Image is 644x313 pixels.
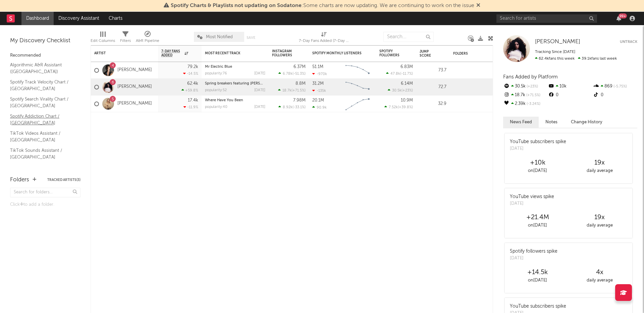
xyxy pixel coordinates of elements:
button: Change History [564,117,609,128]
div: 73.7 [420,66,446,74]
span: -3.24 % [526,102,540,106]
span: 6.78k [283,72,292,76]
div: 72.7 [420,83,446,91]
span: Tracking Since: [DATE] [535,50,575,54]
div: YouTube views spike [510,193,554,200]
span: -51.3 % [293,72,305,76]
div: popularity: 76 [205,72,227,75]
span: +23 % [402,89,412,92]
div: Click to add a folder. [10,201,80,209]
span: : Some charts are now updating. We are continuing to work on the issue [171,3,474,8]
div: 18.7k [503,91,548,100]
a: Spotify Addiction Chart / [GEOGRAPHIC_DATA] [10,113,74,126]
span: Dismiss [476,3,480,8]
span: 18.7k [282,89,291,92]
span: +39.8 % [399,106,412,109]
div: -970k [312,72,327,76]
input: Search... [383,32,434,42]
a: Spotify Track Velocity Chart / [GEOGRAPHIC_DATA] [10,78,74,92]
div: Where Have You Been [205,99,265,102]
a: Where Have You Been [205,99,243,102]
a: [PERSON_NAME] [117,101,152,107]
div: -11.9 % [183,105,198,109]
div: 17.4k [188,98,198,103]
div: 51.1M [312,65,323,69]
button: Save [247,36,255,40]
a: Spotify Search Virality Chart / [GEOGRAPHIC_DATA] [10,96,74,109]
span: 30.5k [392,89,401,92]
div: 4 x [569,268,631,276]
div: Spotify followers spike [510,248,557,255]
div: 0 [548,91,592,100]
svg: Chart title [342,96,373,112]
div: Edit Columns [91,28,115,48]
button: Tracked Artists(3) [47,178,80,182]
div: [DATE] [510,200,554,207]
span: Spotify Charts & Playlists not updating on Sodatone [171,3,302,8]
div: 79.2k [187,65,198,69]
span: 47.8k [390,72,400,76]
div: ( ) [384,105,413,109]
div: Spring breakers featuring kesha [205,82,265,85]
div: Spotify Monthly Listeners [312,51,363,55]
button: Untrack [620,39,637,45]
svg: Chart title [342,79,373,96]
a: [PERSON_NAME] [117,67,152,73]
div: +59.8 % [181,88,198,92]
div: popularity: 40 [205,105,227,109]
div: [DATE] [510,255,557,262]
a: TikTok Videos Assistant / [GEOGRAPHIC_DATA] [10,130,74,143]
div: 19 x [569,159,631,167]
a: Mr Electric Blue [205,65,232,69]
span: -5.75 % [612,85,627,88]
div: 10k [548,82,592,91]
div: 6.83M [400,65,413,69]
div: 7.98M [293,98,306,103]
div: +14.5k [506,268,569,276]
div: 31.2M [312,81,324,86]
div: daily average [569,222,631,230]
svg: Chart title [342,62,373,79]
div: Mr Electric Blue [205,65,265,69]
a: TikTok Sounds Assistant / [GEOGRAPHIC_DATA] [10,147,74,161]
span: Most Notified [206,35,233,39]
div: +10k [506,159,569,167]
div: My Discovery Checklist [10,37,80,45]
a: [PERSON_NAME] [535,39,580,45]
div: Folders [10,176,29,184]
div: Jump Score [420,50,436,58]
span: 62.4k fans this week [535,57,575,61]
button: 99+ [616,16,621,21]
div: Spotify Followers [379,49,403,57]
button: Notes [539,117,564,128]
div: Filters [120,28,131,48]
div: 6.37M [293,65,306,69]
span: -33.1 % [293,106,305,109]
a: Charts [104,12,127,25]
div: Artist [94,51,145,55]
div: on [DATE] [506,276,569,285]
div: ( ) [386,71,413,76]
div: [DATE] [254,72,265,75]
div: Most Recent Track [205,51,255,55]
span: +23 % [526,85,538,88]
a: Spring breakers featuring [PERSON_NAME] [205,82,279,85]
div: daily average [569,276,631,285]
div: 2.39k [503,100,548,108]
span: 39.1k fans last week [535,57,617,61]
div: 6.14M [401,81,413,86]
div: 10.9M [401,98,413,103]
div: +21.4M [506,213,569,222]
div: A&R Pipeline [136,37,159,45]
span: +71.5 % [292,89,305,92]
div: 62.4k [187,81,198,86]
div: YouTube subscribers spike [510,303,566,310]
div: 869 [593,82,637,91]
div: 30.5k [503,82,548,91]
a: Dashboard [21,12,54,25]
div: [DATE] [254,88,265,92]
div: -14.5 % [183,71,198,76]
div: ( ) [278,71,306,76]
div: ( ) [278,88,306,92]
